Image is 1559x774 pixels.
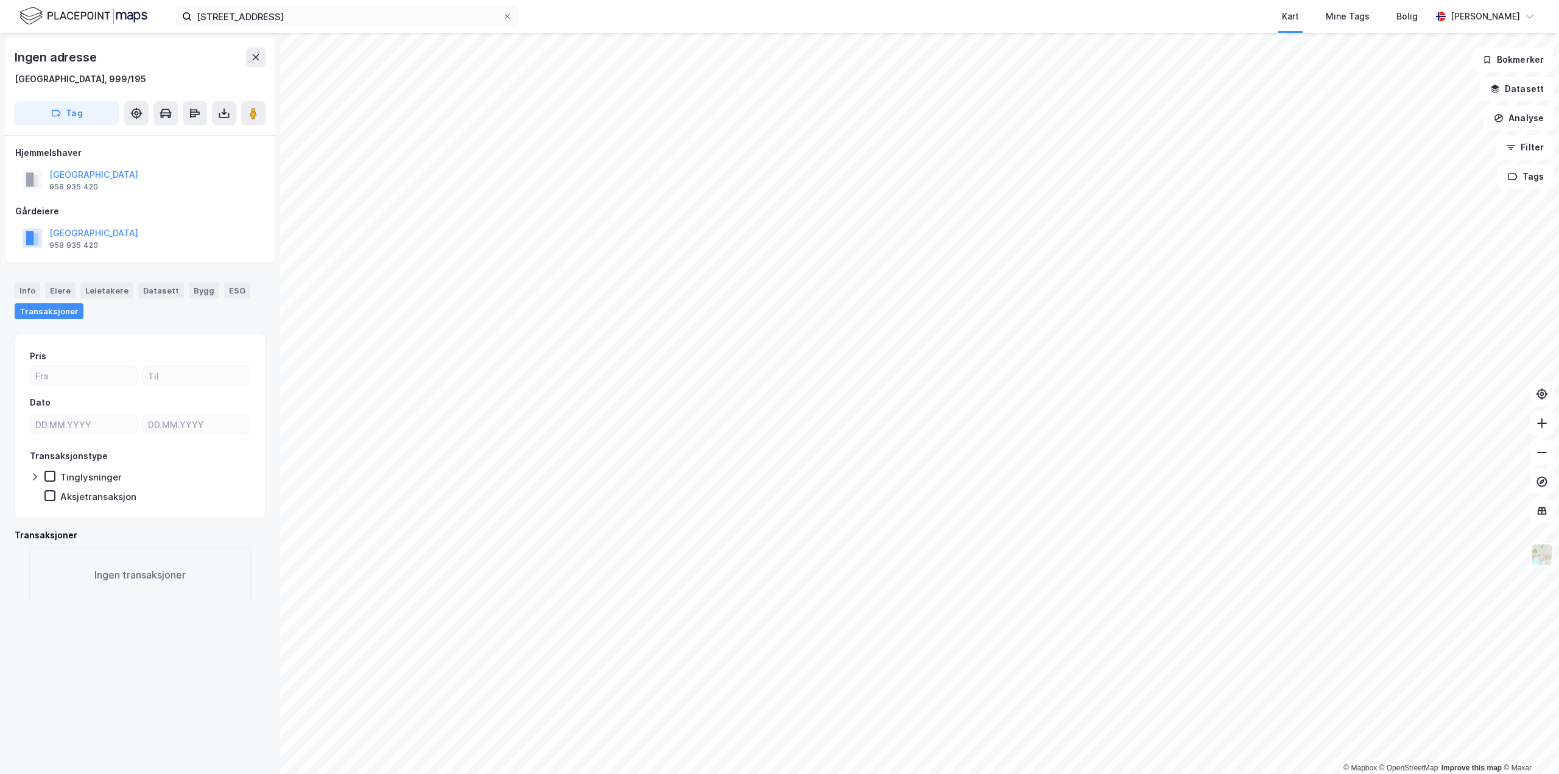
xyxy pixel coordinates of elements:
[80,283,133,298] div: Leietakere
[224,283,250,298] div: ESG
[49,182,98,192] div: 958 935 420
[138,283,184,298] div: Datasett
[1282,9,1299,24] div: Kart
[1498,716,1559,774] div: Kontrollprogram for chat
[45,283,76,298] div: Eiere
[15,146,265,160] div: Hjemmelshaver
[15,72,146,86] div: [GEOGRAPHIC_DATA], 999/195
[15,204,265,219] div: Gårdeiere
[30,367,137,385] input: Fra
[1480,77,1554,101] button: Datasett
[15,303,83,319] div: Transaksjoner
[1441,764,1502,772] a: Improve this map
[30,349,46,364] div: Pris
[49,241,98,250] div: 958 935 420
[60,491,136,502] div: Aksjetransaksjon
[1326,9,1370,24] div: Mine Tags
[15,101,119,125] button: Tag
[1396,9,1418,24] div: Bolig
[30,449,108,463] div: Transaksjonstype
[1498,716,1559,774] iframe: Chat Widget
[19,5,147,27] img: logo.f888ab2527a4732fd821a326f86c7f29.svg
[15,283,40,298] div: Info
[29,547,251,602] div: Ingen transaksjoner
[1530,543,1554,566] img: Z
[1379,764,1438,772] a: OpenStreetMap
[1497,164,1554,189] button: Tags
[143,367,250,385] input: Til
[1496,135,1554,160] button: Filter
[1343,764,1377,772] a: Mapbox
[30,395,51,410] div: Dato
[189,283,219,298] div: Bygg
[30,415,137,434] input: DD.MM.YYYY
[1483,106,1554,130] button: Analyse
[1472,47,1554,72] button: Bokmerker
[1451,9,1520,24] div: [PERSON_NAME]
[15,47,99,67] div: Ingen adresse
[143,415,250,434] input: DD.MM.YYYY
[60,471,122,483] div: Tinglysninger
[192,7,502,26] input: Søk på adresse, matrikkel, gårdeiere, leietakere eller personer
[15,528,266,543] div: Transaksjoner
